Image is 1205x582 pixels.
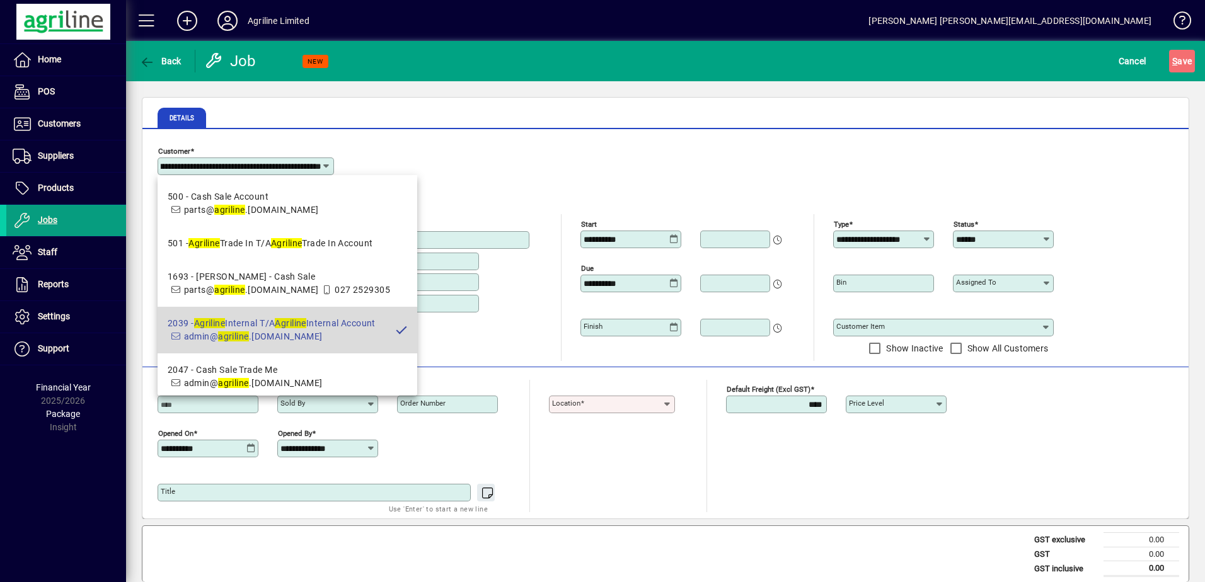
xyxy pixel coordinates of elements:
[1104,533,1179,547] td: 0.00
[38,151,74,161] span: Suppliers
[1169,50,1195,72] button: Save
[158,385,197,394] mat-label: Job number
[584,322,602,331] mat-label: Finish
[280,399,305,408] mat-label: Sold by
[374,277,394,285] mat-label: Phone
[849,399,884,408] mat-label: Price Level
[248,11,309,31] div: Agriline Limited
[38,86,55,96] span: POS
[552,399,580,408] mat-label: Location
[1104,561,1179,576] td: 0.00
[1119,51,1146,71] span: Cancel
[207,9,248,32] button: Profile
[400,399,446,408] mat-label: Order number
[161,487,175,496] mat-label: Title
[6,140,126,172] a: Suppliers
[38,343,69,353] span: Support
[374,234,392,243] mat-label: Email
[1104,547,1179,561] td: 0.00
[136,50,185,72] button: Back
[308,57,323,66] span: NEW
[374,256,396,265] mat-label: Mobile
[6,44,126,76] a: Home
[6,333,126,365] a: Support
[1172,56,1177,66] span: S
[6,173,126,204] a: Products
[965,342,1049,355] label: Show All Customers
[836,322,885,331] mat-label: Customer Item
[1116,50,1150,72] button: Cancel
[38,247,57,257] span: Staff
[954,220,974,229] mat-label: Status
[6,301,126,333] a: Settings
[158,429,193,438] mat-label: Opened On
[868,11,1151,31] div: [PERSON_NAME] [PERSON_NAME][EMAIL_ADDRESS][DOMAIN_NAME]
[126,50,195,72] app-page-header-button: Back
[139,56,182,66] span: Back
[38,54,61,64] span: Home
[278,429,312,438] mat-label: Opened by
[1028,547,1104,561] td: GST
[38,279,69,289] span: Reports
[6,108,126,140] a: Customers
[38,311,70,321] span: Settings
[956,278,996,287] mat-label: Assigned to
[158,147,190,156] mat-label: Customer
[167,9,207,32] button: Add
[38,183,74,193] span: Products
[1028,561,1104,576] td: GST inclusive
[834,220,849,229] mat-label: Type
[581,264,594,273] mat-label: Due
[581,220,597,229] mat-label: Start
[36,382,91,392] span: Financial Year
[884,342,943,355] label: Show Inactive
[727,385,810,394] mat-label: Default Freight (excl GST)
[38,118,81,128] span: Customers
[170,115,194,122] span: Details
[161,314,186,322] mat-label: Country
[1164,3,1189,43] a: Knowledge Base
[46,409,80,419] span: Package
[6,237,126,268] a: Staff
[389,501,488,516] mat-hint: Use 'Enter' to start a new line
[205,51,258,71] div: Job
[1028,533,1104,547] td: GST exclusive
[1172,51,1192,71] span: ave
[836,278,846,287] mat-label: Bin
[6,269,126,300] a: Reports
[6,76,126,108] a: POS
[38,215,57,225] span: Jobs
